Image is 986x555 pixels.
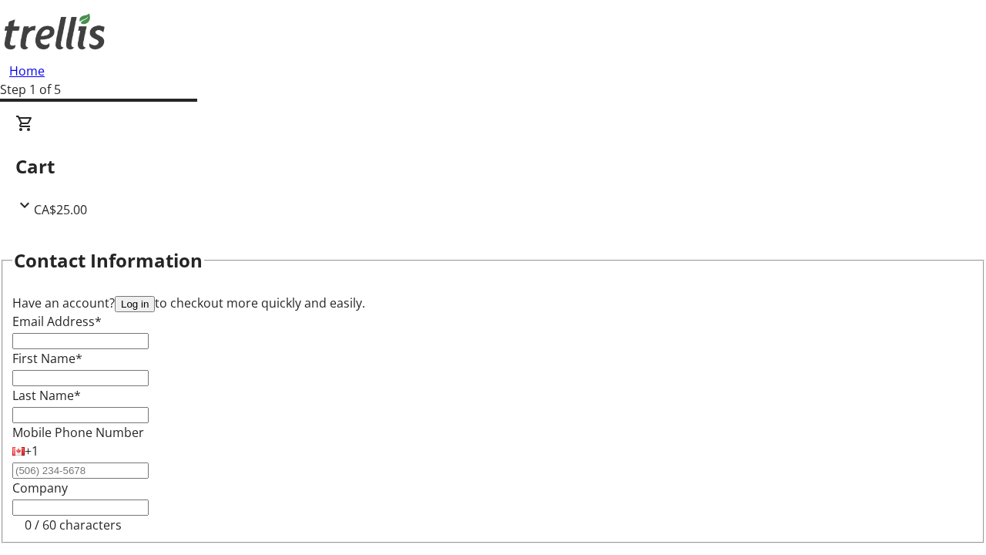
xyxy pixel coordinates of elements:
div: Have an account? to checkout more quickly and easily. [12,294,974,312]
button: Log in [115,296,155,312]
h2: Cart [15,153,971,180]
label: Last Name* [12,387,81,404]
label: First Name* [12,350,82,367]
h2: Contact Information [14,247,203,274]
label: Email Address* [12,313,102,330]
div: CartCA$25.00 [15,114,971,219]
label: Mobile Phone Number [12,424,144,441]
tr-character-limit: 0 / 60 characters [25,516,122,533]
input: (506) 234-5678 [12,462,149,479]
span: CA$25.00 [34,201,87,218]
label: Company [12,479,68,496]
